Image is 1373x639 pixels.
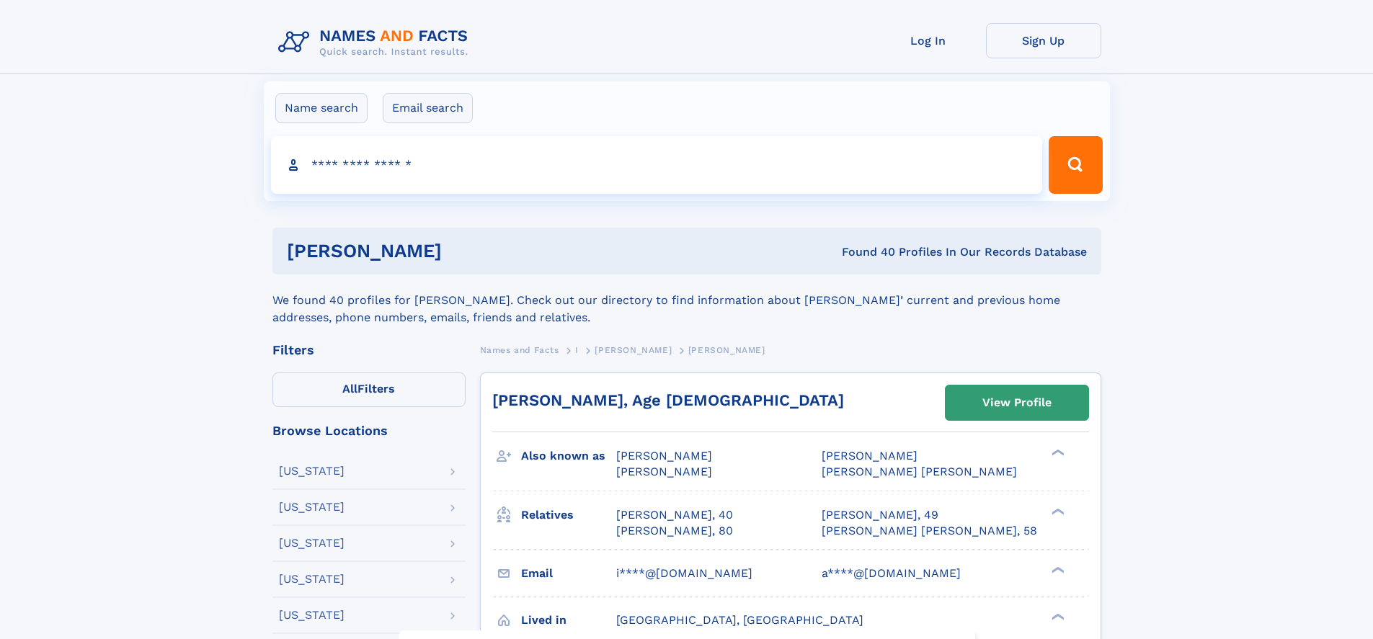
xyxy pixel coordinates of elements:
a: [PERSON_NAME] [595,341,672,359]
div: Browse Locations [272,424,466,437]
span: [PERSON_NAME] [822,449,917,463]
a: [PERSON_NAME], 80 [616,523,733,539]
span: [PERSON_NAME] [616,449,712,463]
a: [PERSON_NAME] [PERSON_NAME], 58 [822,523,1037,539]
label: Filters [272,372,466,407]
div: ❯ [1048,565,1065,574]
div: ❯ [1048,448,1065,457]
button: Search Button [1049,136,1102,194]
label: Name search [275,93,368,123]
span: [GEOGRAPHIC_DATA], [GEOGRAPHIC_DATA] [616,613,863,627]
div: View Profile [982,386,1052,419]
div: Found 40 Profiles In Our Records Database [641,244,1087,260]
span: [PERSON_NAME] [595,345,672,355]
a: I [575,341,579,359]
div: ❯ [1048,612,1065,621]
a: View Profile [946,385,1088,420]
div: ❯ [1048,506,1065,516]
span: [PERSON_NAME] [688,345,765,355]
h1: [PERSON_NAME] [287,242,642,260]
a: [PERSON_NAME], Age [DEMOGRAPHIC_DATA] [492,391,844,409]
div: [US_STATE] [279,501,345,513]
h3: Email [521,561,616,586]
span: [PERSON_NAME] [PERSON_NAME] [822,465,1017,478]
label: Email search [383,93,473,123]
a: [PERSON_NAME], 49 [822,507,938,523]
h3: Also known as [521,444,616,468]
div: [US_STATE] [279,537,345,549]
div: Filters [272,344,466,357]
a: [PERSON_NAME], 40 [616,507,733,523]
a: Log In [871,23,986,58]
a: Sign Up [986,23,1101,58]
a: Names and Facts [480,341,559,359]
span: All [342,382,357,396]
div: [US_STATE] [279,573,345,585]
span: [PERSON_NAME] [616,465,712,478]
span: I [575,345,579,355]
img: Logo Names and Facts [272,23,480,62]
div: [US_STATE] [279,465,345,477]
div: We found 40 profiles for [PERSON_NAME]. Check out our directory to find information about [PERSON... [272,274,1101,326]
h3: Lived in [521,608,616,633]
div: [US_STATE] [279,609,345,621]
h3: Relatives [521,503,616,527]
input: search input [271,136,1043,194]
